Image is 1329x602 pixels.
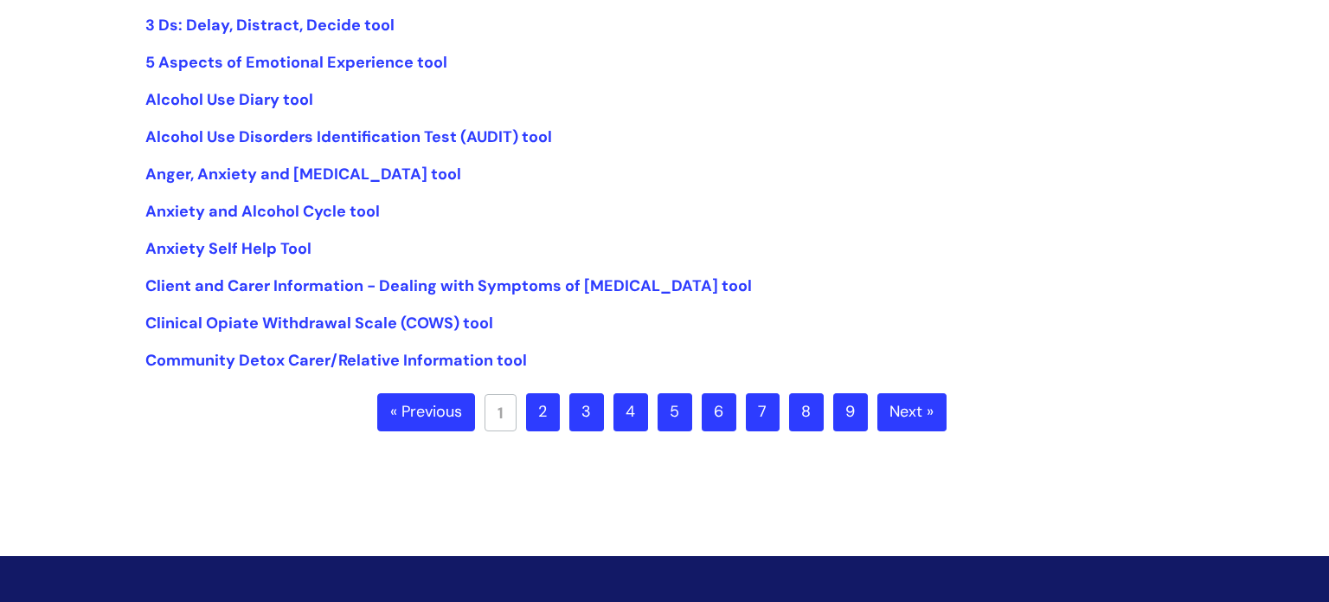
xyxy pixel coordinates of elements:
[526,393,560,431] a: 2
[613,393,648,431] a: 4
[877,393,947,431] a: Next »
[833,393,868,431] a: 9
[145,238,311,259] a: Anxiety Self Help Tool
[145,164,461,184] a: Anger, Anxiety and [MEDICAL_DATA] tool
[569,393,604,431] a: 3
[145,350,527,371] a: Community Detox Carer/Relative Information tool
[746,393,780,431] a: 7
[377,393,475,431] a: « Previous
[145,15,395,36] a: 3 Ds: Delay, Distract, Decide tool
[789,393,824,431] a: 8
[145,275,752,296] a: Client and Carer Information - Dealing with Symptoms of [MEDICAL_DATA] tool
[658,393,692,431] a: 5
[145,89,313,110] a: Alcohol Use Diary tool
[485,394,517,431] a: 1
[145,52,447,73] a: 5 Aspects of Emotional Experience tool
[145,313,493,333] a: Clinical Opiate Withdrawal Scale (COWS) tool
[145,201,380,222] a: Anxiety and Alcohol Cycle tool
[702,393,736,431] a: 6
[145,126,552,147] a: Alcohol Use Disorders Identification Test (AUDIT) tool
